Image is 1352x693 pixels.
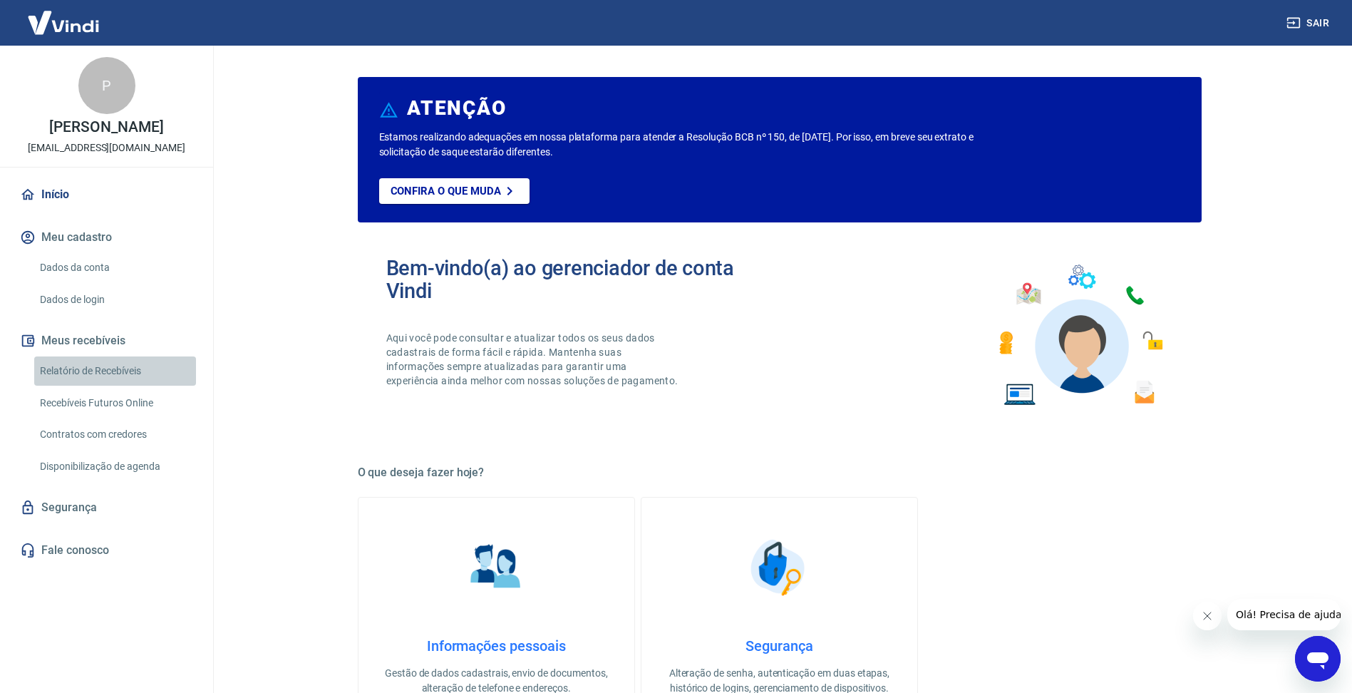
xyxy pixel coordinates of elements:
[34,285,196,314] a: Dados de login
[1295,636,1341,682] iframe: Botão para abrir a janela de mensagens
[743,532,815,603] img: Segurança
[391,185,501,197] p: Confira o que muda
[28,140,185,155] p: [EMAIL_ADDRESS][DOMAIN_NAME]
[17,222,196,253] button: Meu cadastro
[358,466,1202,480] h5: O que deseja fazer hoje?
[34,356,196,386] a: Relatório de Recebíveis
[386,257,780,302] h2: Bem-vindo(a) ao gerenciador de conta Vindi
[34,253,196,282] a: Dados da conta
[17,179,196,210] a: Início
[986,257,1173,414] img: Imagem de um avatar masculino com diversos icones exemplificando as funcionalidades do gerenciado...
[379,130,1020,160] p: Estamos realizando adequações em nossa plataforma para atender a Resolução BCB nº 150, de [DATE]....
[17,535,196,566] a: Fale conosco
[34,452,196,481] a: Disponibilização de agenda
[1284,10,1335,36] button: Sair
[407,101,506,115] h6: ATENÇÃO
[1193,602,1222,630] iframe: Fechar mensagem
[379,178,530,204] a: Confira o que muda
[78,57,135,114] div: P
[34,389,196,418] a: Recebíveis Futuros Online
[17,325,196,356] button: Meus recebíveis
[17,492,196,523] a: Segurança
[34,420,196,449] a: Contratos com credores
[17,1,110,44] img: Vindi
[49,120,163,135] p: [PERSON_NAME]
[1227,599,1341,630] iframe: Mensagem da empresa
[9,10,120,21] span: Olá! Precisa de ajuda?
[664,637,894,654] h4: Segurança
[460,532,532,603] img: Informações pessoais
[381,637,612,654] h4: Informações pessoais
[386,331,681,388] p: Aqui você pode consultar e atualizar todos os seus dados cadastrais de forma fácil e rápida. Mant...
